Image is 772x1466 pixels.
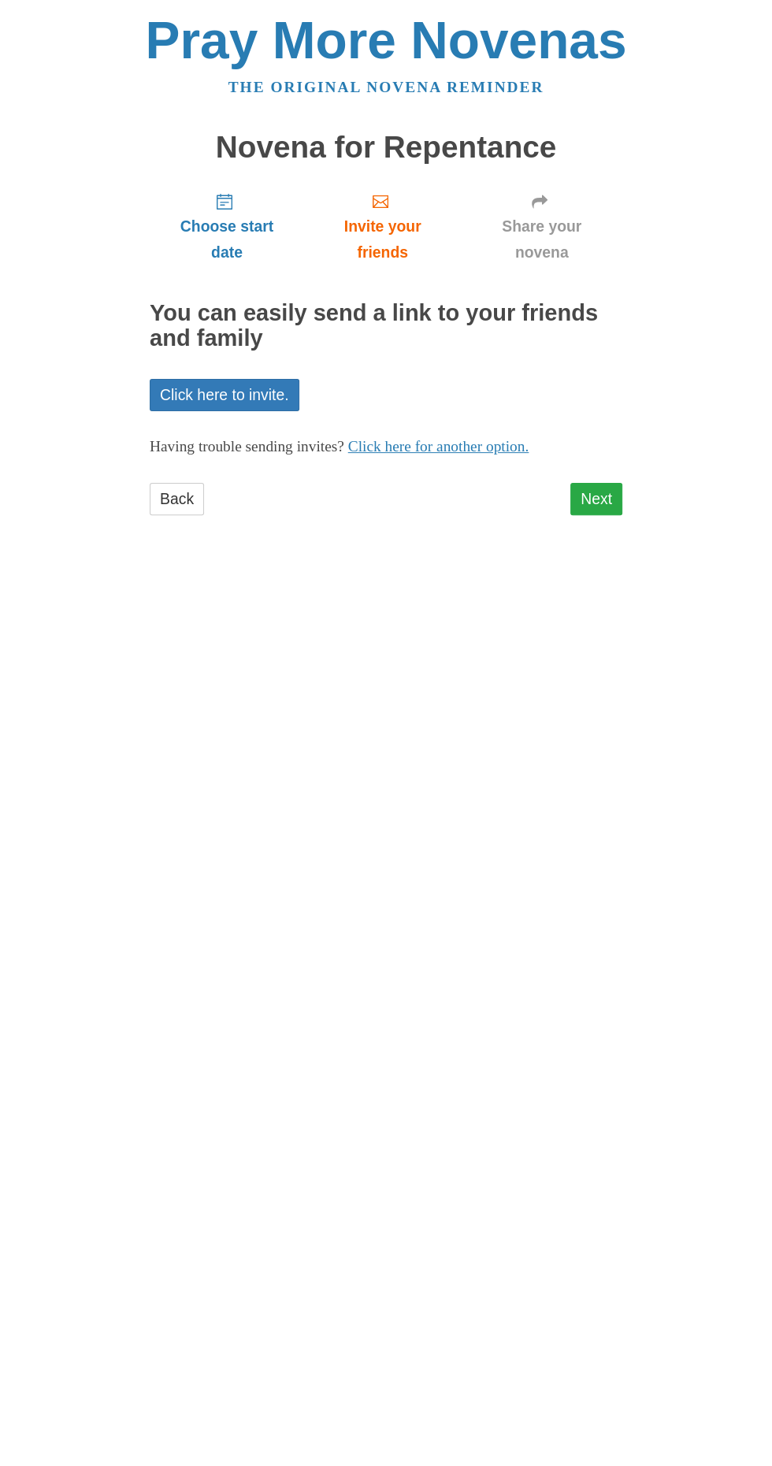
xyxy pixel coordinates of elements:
h1: Novena for Repentance [150,131,622,165]
a: The original novena reminder [228,79,544,95]
span: Choose start date [165,213,288,265]
span: Share your novena [477,213,607,265]
span: Invite your friends [320,213,445,265]
a: Choose start date [150,180,304,273]
a: Click here to invite. [150,379,299,411]
a: Pray More Novenas [146,11,627,69]
a: Share your novena [461,180,622,273]
span: Having trouble sending invites? [150,438,344,455]
a: Next [570,483,622,515]
a: Invite your friends [304,180,461,273]
h2: You can easily send a link to your friends and family [150,301,622,351]
a: Click here for another option. [348,438,529,455]
a: Back [150,483,204,515]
